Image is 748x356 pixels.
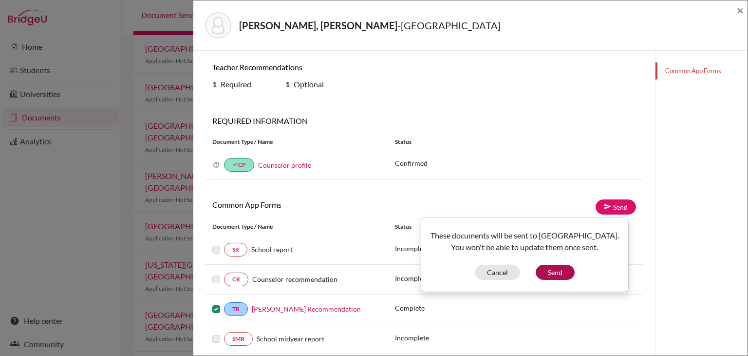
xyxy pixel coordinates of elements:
h6: Common App Forms [212,200,417,209]
p: Confirmed [395,158,636,168]
span: - [GEOGRAPHIC_DATA] [397,20,501,31]
button: Send [536,265,575,280]
span: School midyear report [257,335,324,343]
span: Required [221,79,251,89]
button: Cancel [475,265,520,280]
a: doneCP [224,158,254,172]
div: Document Type / Name [205,138,388,146]
span: Optional [294,79,324,89]
p: Complete [395,303,425,313]
p: Incomplete [395,333,429,343]
p: Incomplete [395,273,429,283]
a: Send [596,199,636,215]
i: done [232,161,238,167]
div: Status [388,222,643,231]
div: Send [421,218,629,292]
a: SMR [224,332,253,346]
div: Document Type / Name [205,222,388,231]
p: These documents will be sent to [GEOGRAPHIC_DATA]. You won't be able to update them once sent. [429,230,620,253]
a: Common App Forms [655,62,748,79]
p: Incomplete [395,243,429,254]
b: 1 [212,79,217,89]
button: Close [737,4,744,16]
a: TR [224,302,248,316]
a: CR [224,273,248,286]
div: Status [388,138,643,146]
span: School report [251,245,293,254]
a: SR [224,243,247,257]
a: Counselor profile [258,161,311,169]
b: 1 [285,79,290,89]
a: [PERSON_NAME] Recommendation [252,305,361,313]
strong: [PERSON_NAME], [PERSON_NAME] [239,20,397,31]
h6: Teacher Recommendations [212,62,417,72]
span: Counselor recommendation [252,275,337,283]
span: × [737,3,744,17]
h6: REQUIRED INFORMATION [205,116,643,125]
